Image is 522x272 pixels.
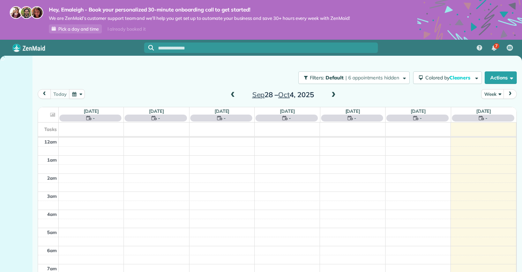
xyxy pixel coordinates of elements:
[413,71,482,84] button: Colored byCleaners
[10,6,22,19] img: maria-72a9807cf96188c08ef61303f053569d2e2a8a1cde33d635c8a3ac13582a053d.jpg
[495,43,498,49] span: 7
[20,6,33,19] img: jorge-587dff0eeaa6aab1f244e6dc62b8924c3b6ad411094392a53c71c6c4a576187d.jpg
[44,139,57,145] span: 12am
[93,115,95,122] span: -
[289,115,291,122] span: -
[354,115,356,122] span: -
[149,108,164,114] a: [DATE]
[449,75,472,81] span: Cleaners
[411,108,426,114] a: [DATE]
[239,91,327,99] h2: 28 – 4, 2025
[38,89,51,99] button: prev
[280,108,295,114] a: [DATE]
[485,115,487,122] span: -
[50,89,69,99] button: today
[310,75,325,81] span: Filters:
[47,230,57,235] span: 5am
[44,126,57,132] span: Tasks
[224,115,226,122] span: -
[345,75,399,81] span: | 6 appointments hidden
[298,71,410,84] button: Filters: Default | 6 appointments hidden
[47,211,57,217] span: 4am
[476,108,491,114] a: [DATE]
[47,175,57,181] span: 2am
[47,266,57,271] span: 7am
[47,248,57,253] span: 6am
[103,25,150,33] div: I already booked it
[49,15,350,21] span: We are ZenMaid’s customer support team and we’ll help you get set up to automate your business an...
[471,40,522,56] nav: Main
[485,71,517,84] button: Actions
[508,45,512,51] span: EB
[278,90,290,99] span: Oct
[345,108,360,114] a: [DATE]
[215,108,230,114] a: [DATE]
[158,115,160,122] span: -
[47,193,57,199] span: 3am
[49,6,350,13] strong: Hey, Emaleigh - Book your personalized 30-minute onboarding call to get started!
[84,108,99,114] a: [DATE]
[481,89,504,99] button: Week
[487,40,501,56] div: 7 unread notifications
[425,75,473,81] span: Colored by
[295,71,410,84] a: Filters: Default | 6 appointments hidden
[326,75,344,81] span: Default
[252,90,265,99] span: Sep
[47,157,57,163] span: 1am
[49,24,102,33] a: Pick a day and time
[58,26,99,32] span: Pick a day and time
[420,115,422,122] span: -
[148,45,154,50] svg: Focus search
[504,89,517,99] button: next
[144,45,154,50] button: Focus search
[31,6,43,19] img: michelle-19f622bdf1676172e81f8f8fba1fb50e276960ebfe0243fe18214015130c80e4.jpg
